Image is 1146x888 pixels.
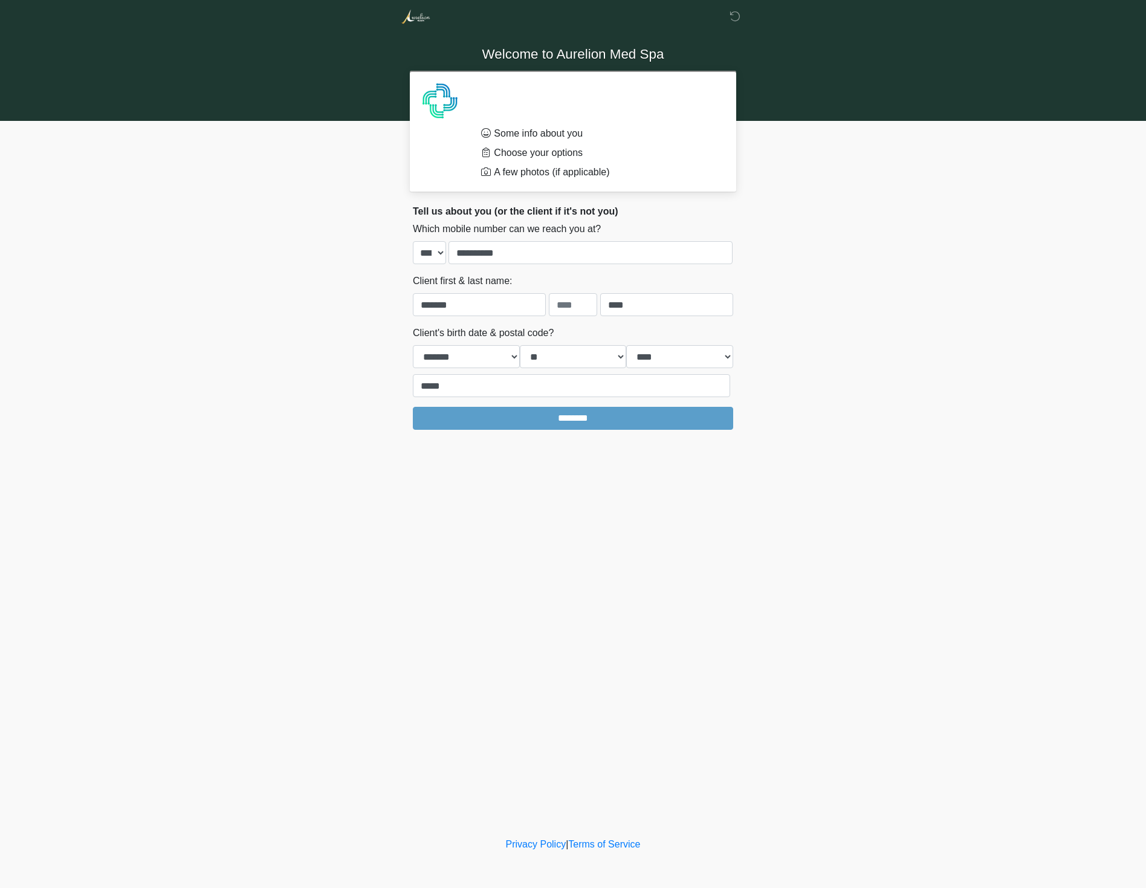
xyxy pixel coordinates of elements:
[404,44,742,66] h1: Welcome to Aurelion Med Spa
[506,839,566,849] a: Privacy Policy
[413,222,601,236] label: Which mobile number can we reach you at?
[413,274,513,288] label: Client first & last name:
[568,839,640,849] a: Terms of Service
[566,839,568,849] a: |
[401,9,430,24] img: Aurelion Med Spa Logo
[413,326,554,340] label: Client's birth date & postal code?
[413,206,733,217] h2: Tell us about you (or the client if it's not you)
[481,126,715,141] li: Some info about you
[422,83,458,119] img: Agent Avatar
[481,146,715,160] li: Choose your options
[481,165,715,180] li: A few photos (if applicable)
